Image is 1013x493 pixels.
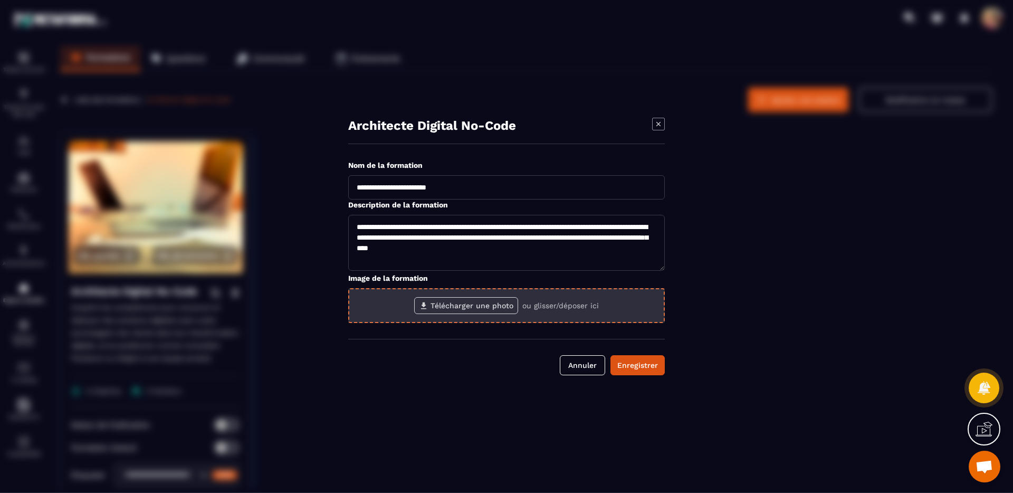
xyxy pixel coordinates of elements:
p: Architecte Digital No-Code [348,118,516,133]
button: Annuler [560,355,605,375]
button: Enregistrer [610,355,665,375]
div: Ouvrir le chat [969,451,1000,482]
label: Image de la formation [348,274,428,282]
label: Description de la formation [348,201,448,209]
div: Enregistrer [617,360,658,371]
label: Nom de la formation [348,161,423,169]
label: Télécharger une photo [414,297,518,314]
p: ou glisser/déposer ici [522,301,599,310]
